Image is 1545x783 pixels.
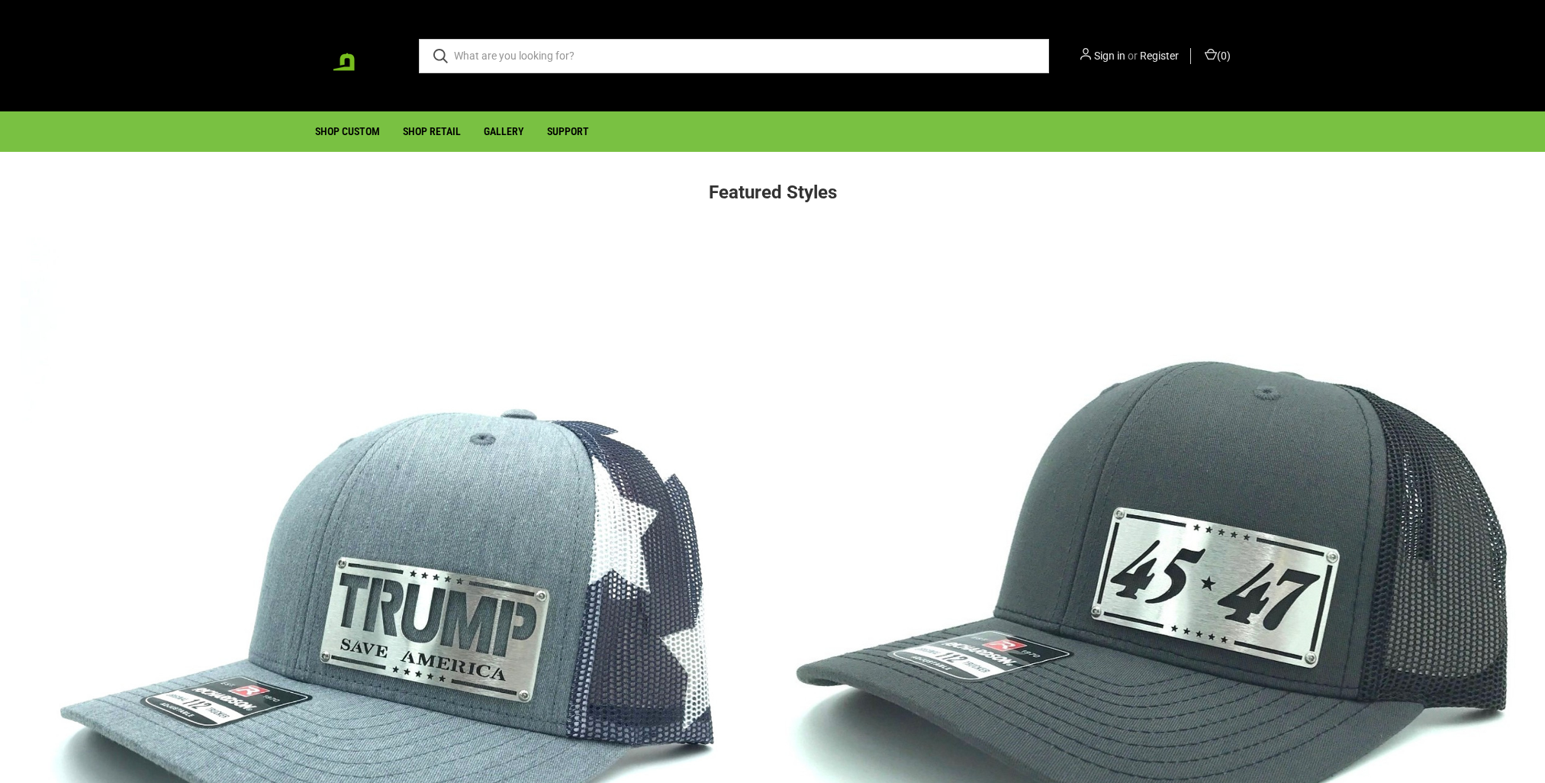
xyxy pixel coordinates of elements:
a: Shop Retail [391,112,472,151]
a: BadgeCaps [317,18,394,94]
a: Register [1140,48,1179,64]
span: or [1128,50,1138,62]
input: What are you looking for? [419,39,1049,73]
a: Shop Custom [304,112,391,151]
span: 0 [1221,50,1227,62]
img: BadgeCaps [317,19,394,92]
a: Gallery [472,112,536,151]
strong: Featured Styles [709,182,837,203]
a: Cart with 0 items [1202,48,1231,64]
a: Support [536,112,600,151]
a: Sign in [1094,48,1125,64]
